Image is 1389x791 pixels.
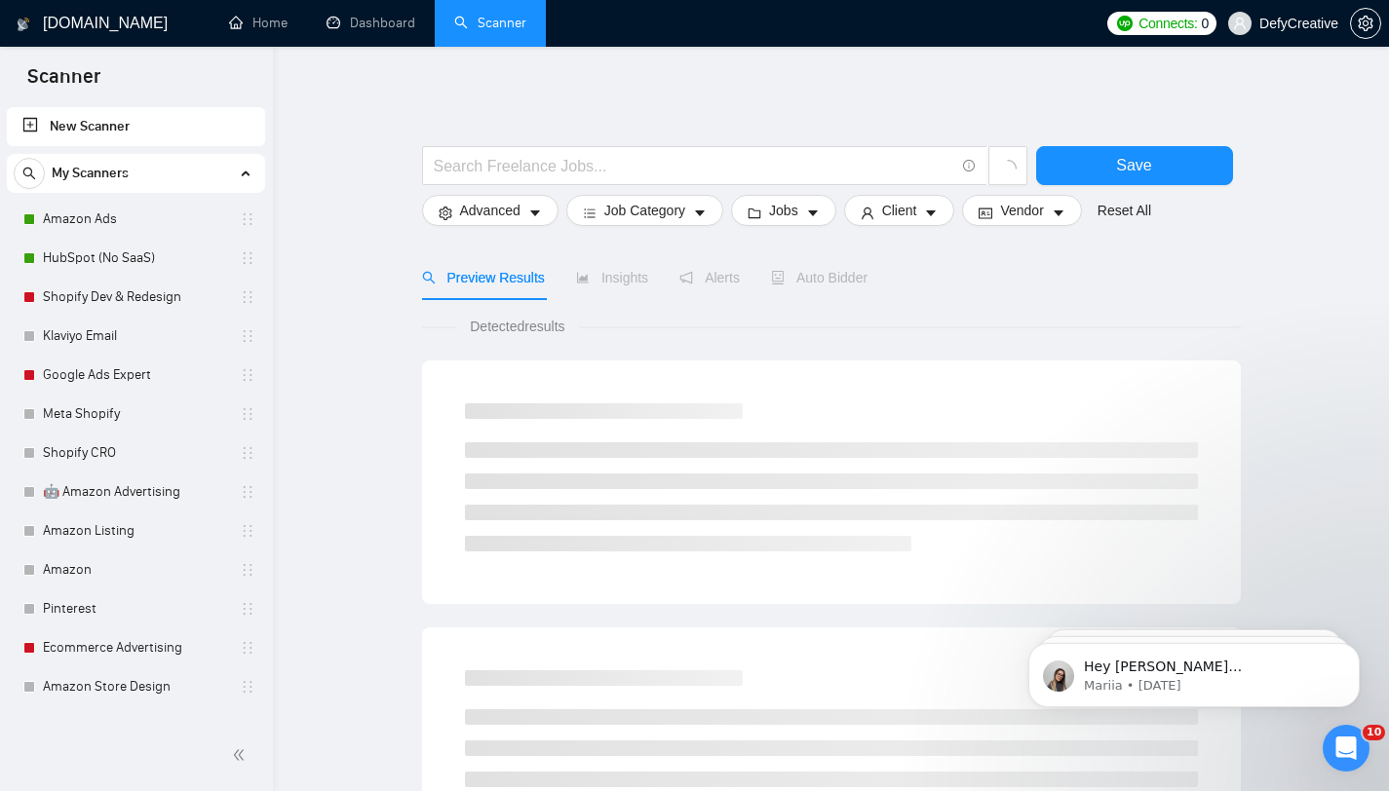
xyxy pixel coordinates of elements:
[422,270,545,285] span: Preview Results
[748,206,761,220] span: folder
[43,706,228,745] a: Brand Strategy
[806,206,820,220] span: caret-down
[229,15,288,31] a: homeHome
[771,270,868,285] span: Auto Bidder
[240,679,255,695] span: holder
[844,195,955,226] button: userClientcaret-down
[240,406,255,422] span: holder
[434,154,954,178] input: Search Freelance Jobs...
[924,206,938,220] span: caret-down
[14,158,45,189] button: search
[576,270,648,285] span: Insights
[12,62,116,103] span: Scanner
[1000,200,1043,221] span: Vendor
[7,107,265,146] li: New Scanner
[240,445,255,461] span: holder
[240,523,255,539] span: holder
[240,250,255,266] span: holder
[1363,725,1385,740] span: 10
[679,270,740,285] span: Alerts
[1351,16,1380,31] span: setting
[422,271,436,284] span: search
[17,9,30,40] img: logo
[731,195,836,226] button: folderJobscaret-down
[43,589,228,628] a: Pinterest
[240,367,255,383] span: holder
[22,107,250,146] a: New Scanner
[861,206,874,220] span: user
[460,200,521,221] span: Advanced
[1323,725,1370,772] iframe: Intercom live chat
[240,601,255,617] span: holder
[43,628,228,667] a: Ecommerce Advertising
[240,718,255,734] span: holder
[979,206,992,220] span: idcard
[963,160,976,172] span: info-circle
[999,160,1017,177] span: loading
[43,433,228,472] a: Shopify CRO
[1052,206,1065,220] span: caret-down
[43,511,228,550] a: Amazon Listing
[1202,13,1210,34] span: 0
[679,271,693,284] span: notification
[43,317,228,356] a: Klaviyo Email
[43,200,228,239] a: Amazon Ads
[43,472,228,511] a: 🤖 Amazon Advertising
[43,395,228,433] a: Meta Shopify
[1138,13,1197,34] span: Connects:
[240,562,255,578] span: holder
[576,271,590,284] span: area-chart
[327,15,415,31] a: dashboardDashboard
[1098,200,1151,221] a: Reset All
[456,316,578,337] span: Detected results
[43,356,228,395] a: Google Ads Expert
[43,239,228,278] a: HubSpot (No SaaS)
[999,602,1389,738] iframe: Intercom notifications message
[1350,16,1381,31] a: setting
[232,745,251,765] span: double-left
[240,484,255,500] span: holder
[439,206,452,220] span: setting
[43,550,228,589] a: Amazon
[583,206,597,220] span: bars
[1036,146,1233,185] button: Save
[240,328,255,344] span: holder
[15,167,44,180] span: search
[43,667,228,706] a: Amazon Store Design
[1350,8,1381,39] button: setting
[771,271,785,284] span: robot
[1233,17,1247,30] span: user
[240,640,255,656] span: holder
[1116,153,1151,177] span: Save
[1117,16,1133,31] img: upwork-logo.png
[566,195,723,226] button: barsJob Categorycaret-down
[693,206,707,220] span: caret-down
[528,206,542,220] span: caret-down
[454,15,526,31] a: searchScanner
[769,200,798,221] span: Jobs
[240,289,255,305] span: holder
[962,195,1081,226] button: idcardVendorcaret-down
[604,200,685,221] span: Job Category
[43,278,228,317] a: Shopify Dev & Redesign
[240,211,255,227] span: holder
[52,154,129,193] span: My Scanners
[422,195,559,226] button: settingAdvancedcaret-down
[882,200,917,221] span: Client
